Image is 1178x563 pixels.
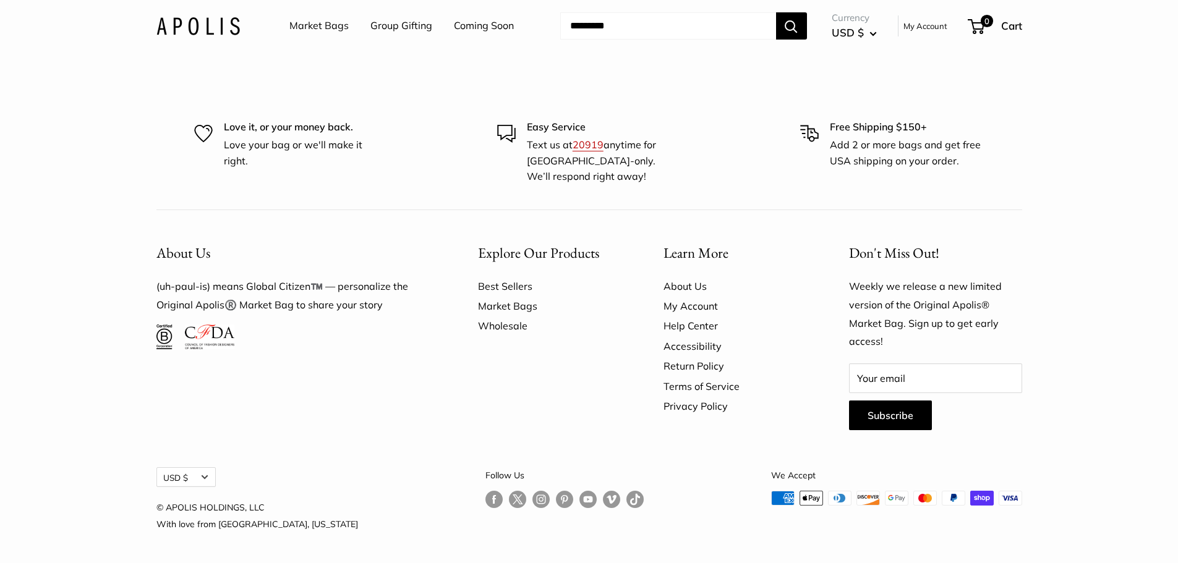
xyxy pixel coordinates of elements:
[454,17,514,35] a: Coming Soon
[664,396,806,416] a: Privacy Policy
[664,296,806,316] a: My Account
[849,400,932,430] button: Subscribe
[224,119,378,135] p: Love it, or your money back.
[832,23,877,43] button: USD $
[903,19,947,33] a: My Account
[603,491,620,509] a: Follow us on Vimeo
[527,119,681,135] p: Easy Service
[224,137,378,169] p: Love your bag or we'll make it right.
[579,491,597,509] a: Follow us on YouTube
[156,243,210,262] span: About Us
[626,491,644,509] a: Follow us on Tumblr
[830,137,984,169] p: Add 2 or more bags and get free USA shipping on your order.
[478,243,599,262] span: Explore Our Products
[156,277,435,315] p: (uh-paul-is) means Global Citizen™️ — personalize the Original Apolis®️ Market Bag to share your ...
[980,15,992,27] span: 0
[156,324,173,349] img: Certified B Corporation
[664,356,806,376] a: Return Policy
[776,12,807,40] button: Search
[556,491,573,509] a: Follow us on Pinterest
[1001,19,1022,32] span: Cart
[849,277,1022,352] p: Weekly we release a new limited version of the Original Apolis® Market Bag. Sign up to get early ...
[485,491,503,509] a: Follow us on Facebook
[156,241,435,265] button: About Us
[969,16,1022,36] a: 0 Cart
[156,499,358,531] p: © APOLIS HOLDINGS, LLC With love from [GEOGRAPHIC_DATA], [US_STATE]
[485,467,644,483] p: Follow Us
[478,296,620,316] a: Market Bags
[830,119,984,135] p: Free Shipping $150+
[771,467,1022,483] p: We Accept
[370,17,432,35] a: Group Gifting
[664,376,806,396] a: Terms of Service
[527,137,681,185] p: Text us at anytime for [GEOGRAPHIC_DATA]-only. We’ll respond right away!
[509,491,526,513] a: Follow us on Twitter
[664,316,806,336] a: Help Center
[664,243,728,262] span: Learn More
[478,276,620,296] a: Best Sellers
[832,26,864,39] span: USD $
[478,241,620,265] button: Explore Our Products
[664,276,806,296] a: About Us
[573,138,604,151] a: 20919
[478,316,620,336] a: Wholesale
[156,467,216,487] button: USD $
[532,491,550,509] a: Follow us on Instagram
[156,17,240,35] img: Apolis
[664,336,806,356] a: Accessibility
[289,17,349,35] a: Market Bags
[560,12,776,40] input: Search...
[849,241,1022,265] p: Don't Miss Out!
[664,241,806,265] button: Learn More
[185,324,234,349] img: Council of Fashion Designers of America Member
[832,9,877,27] span: Currency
